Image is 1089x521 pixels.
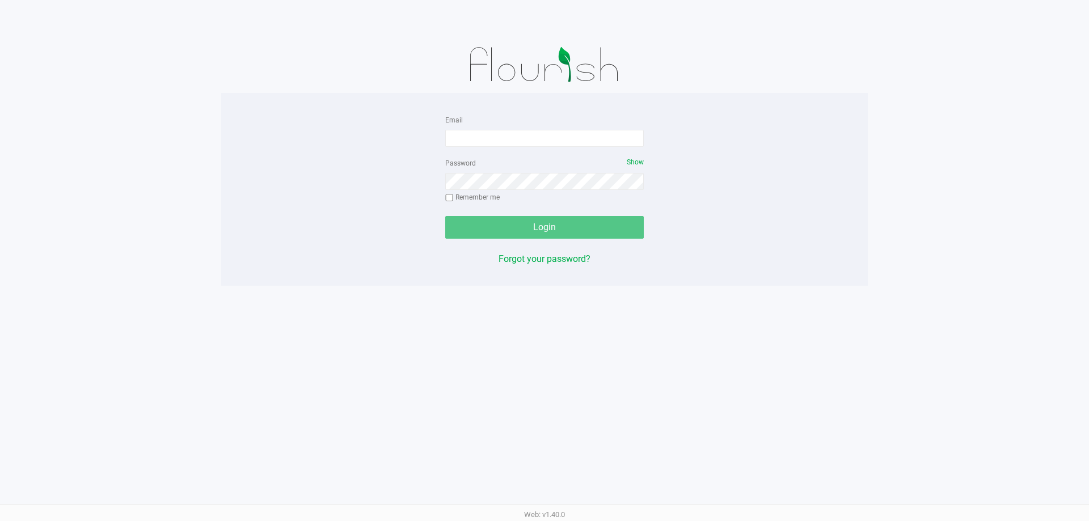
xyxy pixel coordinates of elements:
label: Email [445,115,463,125]
button: Forgot your password? [499,252,590,266]
input: Remember me [445,194,453,202]
label: Password [445,158,476,168]
label: Remember me [445,192,500,202]
span: Show [627,158,644,166]
span: Web: v1.40.0 [524,510,565,519]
